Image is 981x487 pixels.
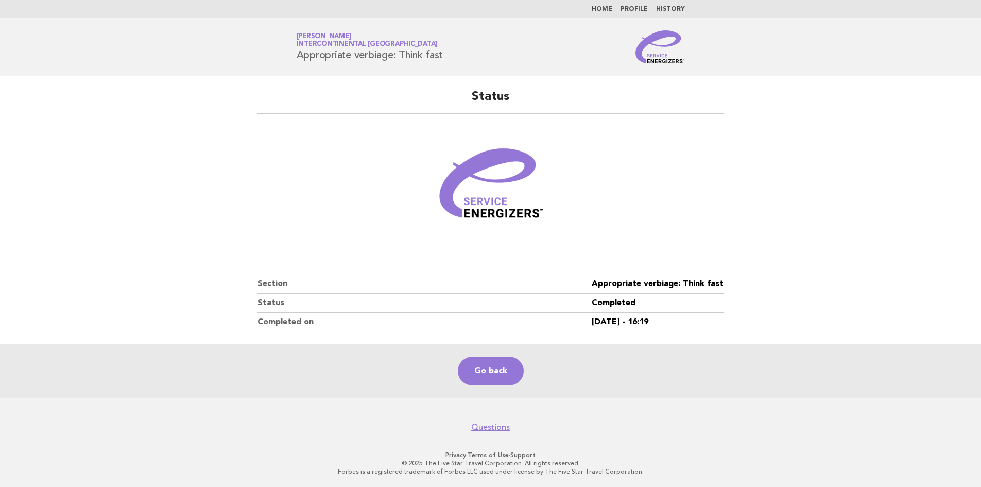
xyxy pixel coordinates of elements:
img: Service Energizers [635,30,685,63]
dd: [DATE] - 16:19 [592,313,724,331]
dt: Completed on [257,313,592,331]
h1: Appropriate verbiage: Think fast [297,33,443,60]
dt: Status [257,294,592,313]
dt: Section [257,275,592,294]
dd: Appropriate verbiage: Think fast [592,275,724,294]
p: · · [176,451,806,459]
a: Go back [458,357,524,385]
dd: Completed [592,294,724,313]
a: Support [510,451,536,459]
a: History [656,6,685,12]
p: Forbes is a registered trademark of Forbes LLC used under license by The Five Star Travel Corpora... [176,467,806,476]
h2: Status [257,89,724,114]
a: Terms of Use [468,451,509,459]
a: Profile [621,6,648,12]
a: Questions [471,422,510,432]
p: © 2025 The Five Star Travel Corporation. All rights reserved. [176,459,806,467]
a: Home [592,6,612,12]
a: [PERSON_NAME]InterContinental [GEOGRAPHIC_DATA] [297,33,438,47]
img: Verified [429,126,553,250]
span: InterContinental [GEOGRAPHIC_DATA] [297,41,438,48]
a: Privacy [445,451,466,459]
